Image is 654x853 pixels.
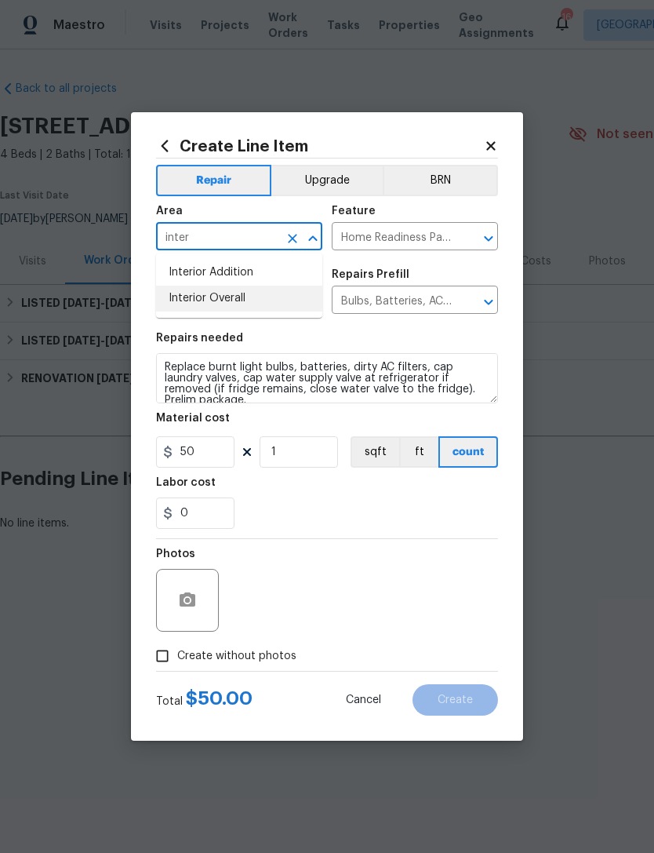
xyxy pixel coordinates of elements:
[156,260,322,286] li: Interior Addition
[383,165,498,196] button: BRN
[302,228,324,250] button: Close
[271,165,383,196] button: Upgrade
[156,353,498,403] textarea: Replace burnt light bulbs, batteries, dirty AC filters, cap laundry valves, cap water supply valv...
[156,137,484,155] h2: Create Line Item
[478,291,500,313] button: Open
[156,165,271,196] button: Repair
[156,206,183,217] h5: Area
[478,228,500,250] button: Open
[399,436,438,468] button: ft
[412,684,498,716] button: Create
[332,206,376,217] h5: Feature
[332,269,409,280] h5: Repairs Prefill
[156,286,322,312] li: Interior Overall
[346,694,381,706] span: Cancel
[156,477,216,488] h5: Labor cost
[438,694,473,706] span: Create
[156,691,253,709] div: Total
[156,549,195,560] h5: Photos
[156,333,243,344] h5: Repairs needed
[321,684,406,716] button: Cancel
[186,689,253,708] span: $ 50.00
[177,648,296,665] span: Create without photos
[282,228,303,250] button: Clear
[351,436,399,468] button: sqft
[438,436,498,468] button: count
[156,413,230,424] h5: Material cost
